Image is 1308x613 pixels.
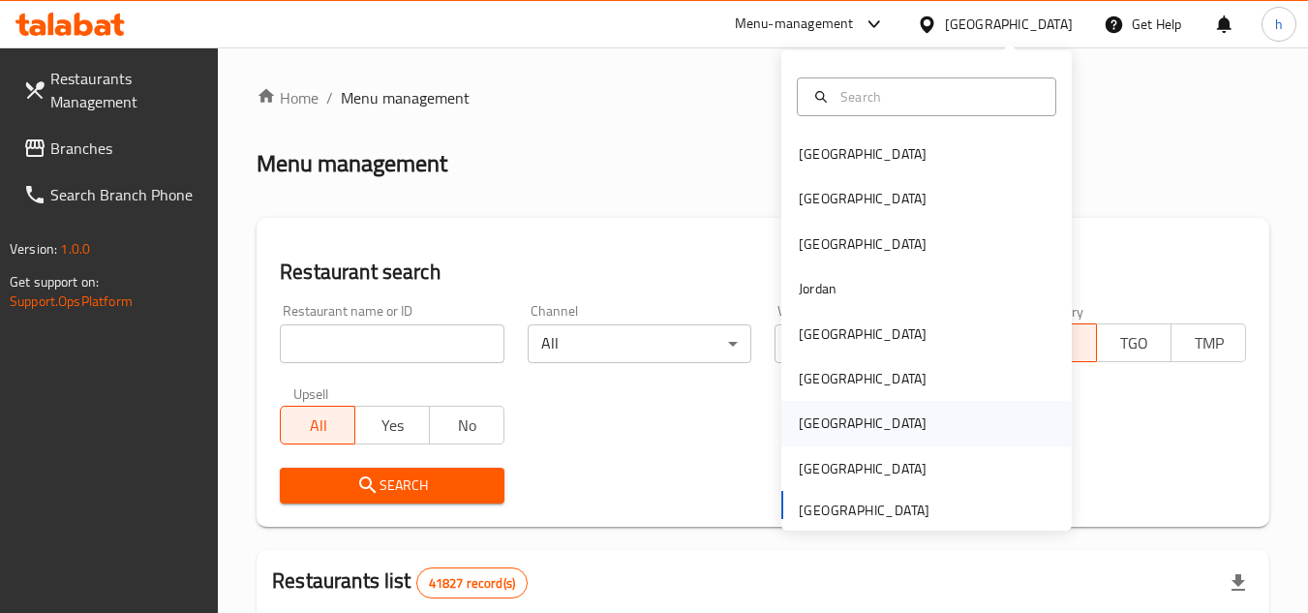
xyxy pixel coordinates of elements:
[417,574,527,593] span: 41827 record(s)
[1275,14,1283,35] span: h
[833,86,1044,107] input: Search
[1105,329,1164,357] span: TGO
[799,233,927,255] div: [GEOGRAPHIC_DATA]
[10,289,133,314] a: Support.OpsPlatform
[799,278,837,299] div: Jordan
[1215,560,1262,606] div: Export file
[775,324,998,363] div: All
[280,324,503,363] input: Search for restaurant name or ID..
[257,148,447,179] h2: Menu management
[1096,323,1171,362] button: TGO
[50,137,203,160] span: Branches
[438,412,497,440] span: No
[945,14,1073,35] div: [GEOGRAPHIC_DATA]
[295,474,488,498] span: Search
[799,413,927,434] div: [GEOGRAPHIC_DATA]
[735,13,854,36] div: Menu-management
[1036,304,1084,318] label: Delivery
[528,324,751,363] div: All
[799,458,927,479] div: [GEOGRAPHIC_DATA]
[280,468,503,504] button: Search
[60,236,90,261] span: 1.0.0
[326,86,333,109] li: /
[363,412,422,440] span: Yes
[799,188,927,209] div: [GEOGRAPHIC_DATA]
[50,67,203,113] span: Restaurants Management
[272,567,528,598] h2: Restaurants list
[8,55,219,125] a: Restaurants Management
[10,269,99,294] span: Get support on:
[1171,323,1246,362] button: TMP
[8,171,219,218] a: Search Branch Phone
[799,143,927,165] div: [GEOGRAPHIC_DATA]
[289,412,348,440] span: All
[10,236,57,261] span: Version:
[799,368,927,389] div: [GEOGRAPHIC_DATA]
[50,183,203,206] span: Search Branch Phone
[280,406,355,444] button: All
[341,86,470,109] span: Menu management
[799,323,927,345] div: [GEOGRAPHIC_DATA]
[429,406,504,444] button: No
[8,125,219,171] a: Branches
[1179,329,1238,357] span: TMP
[416,567,528,598] div: Total records count
[354,406,430,444] button: Yes
[257,86,1269,109] nav: breadcrumb
[257,86,319,109] a: Home
[280,258,1246,287] h2: Restaurant search
[293,386,329,400] label: Upsell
